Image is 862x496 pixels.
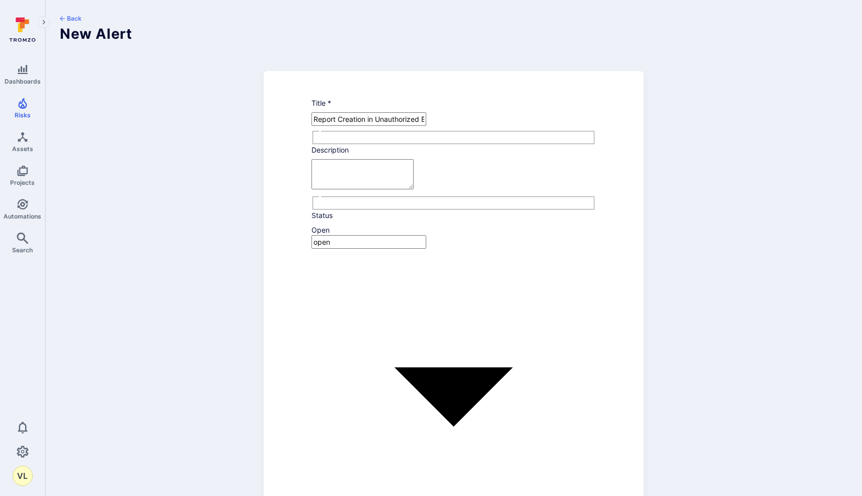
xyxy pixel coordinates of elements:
h1: New Alert [60,27,132,41]
span: Automations [4,212,41,220]
span: Search [12,246,33,254]
small: Description [311,146,349,154]
small: Status [311,211,333,220]
button: VL [13,466,33,486]
span: Projects [10,179,35,186]
button: Expand navigation menu [38,16,50,28]
div: body [311,159,595,210]
span: Assets [12,145,33,153]
span: Open [311,226,330,234]
button: Back [60,15,82,23]
span: Dashboards [5,78,41,85]
i: Expand navigation menu [40,18,47,27]
span: Risks [15,111,31,119]
div: Varun Lokesh S [13,466,33,486]
small: Title * [311,99,331,107]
